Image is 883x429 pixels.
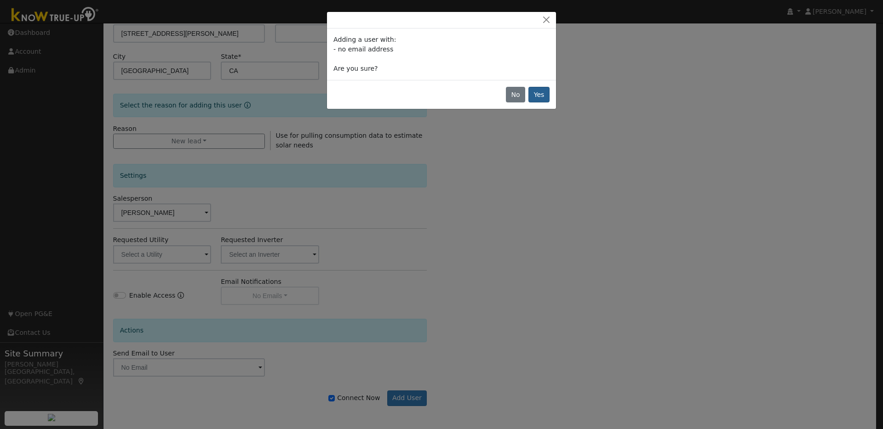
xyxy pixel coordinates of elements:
[540,15,553,25] button: Close
[333,36,396,43] span: Adding a user with:
[333,65,378,72] span: Are you sure?
[506,87,525,102] button: No
[333,45,393,53] span: - no email address
[528,87,550,102] button: Yes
